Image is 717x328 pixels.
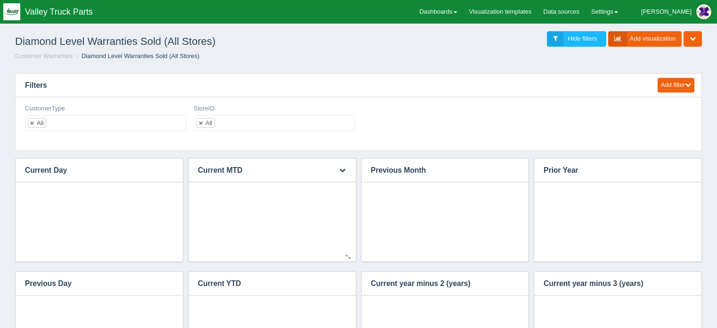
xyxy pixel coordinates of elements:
h3: Previous Day [16,272,169,295]
h3: Prior Year [534,159,687,182]
label: CustomerType [25,104,65,113]
h3: Current MTD [189,159,327,182]
h3: Filters [16,74,649,97]
div: [PERSON_NAME] [641,2,692,21]
h3: Current Day [16,159,169,182]
label: StoreID [194,104,214,113]
img: q1blfpkbivjhsugxdrfq.png [3,3,20,20]
h3: Current year minus 2 (years) [362,272,515,295]
button: Add filter [658,78,694,93]
div: All [37,120,43,126]
h3: Current YTD [189,272,342,295]
img: Profile Picture [696,4,711,19]
li: Diamond Level Warranties Sold (All Stores) [74,52,199,61]
a: Add visualization [608,31,682,47]
h1: Diamond Level Warranties Sold (All Stores) [15,31,359,52]
a: Customer Warranties [15,52,73,59]
span: Valley Truck Parts [25,7,93,17]
h3: Previous Month [362,159,515,182]
div: All [206,120,212,126]
h3: Current year minus 3 (years) [534,272,687,295]
a: Hide filters [547,31,606,47]
span: Hide filters [568,35,597,42]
